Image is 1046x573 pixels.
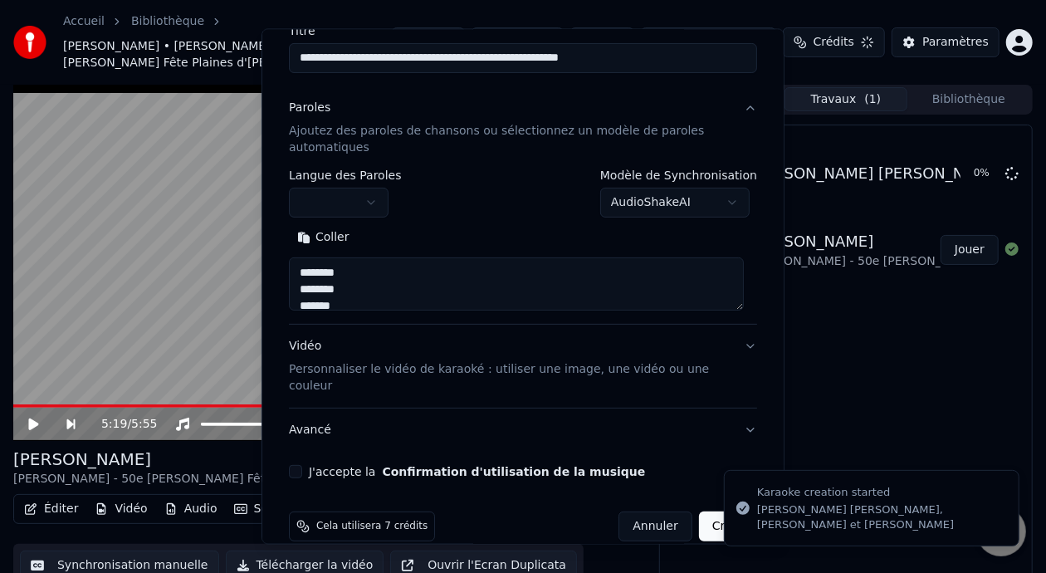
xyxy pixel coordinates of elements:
p: Ajoutez des paroles de chansons ou sélectionnez un modèle de paroles automatiques [289,122,731,155]
label: Modèle de Synchronisation [600,169,757,180]
div: ParolesAjoutez des paroles de chansons ou sélectionnez un modèle de paroles automatiques [289,169,757,323]
button: Avancé [289,408,757,451]
p: Personnaliser le vidéo de karaoké : utiliser une image, une vidéo ou une couleur [289,360,731,394]
label: Langue des Paroles [289,169,402,180]
button: VidéoPersonnaliser le vidéo de karaoké : utiliser une image, une vidéo ou une couleur [289,324,757,407]
button: Créer [699,511,757,541]
label: J'accepte la [309,465,645,477]
button: J'accepte la [382,465,645,477]
button: Annuler [618,511,692,541]
div: Paroles [289,99,330,115]
div: Vidéo [289,337,731,394]
button: Coller [289,223,358,250]
span: Cela utilisera 7 crédits [316,519,428,532]
label: Titre [289,24,757,36]
button: ParolesAjoutez des paroles de chansons ou sélectionnez un modèle de paroles automatiques [289,86,757,169]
